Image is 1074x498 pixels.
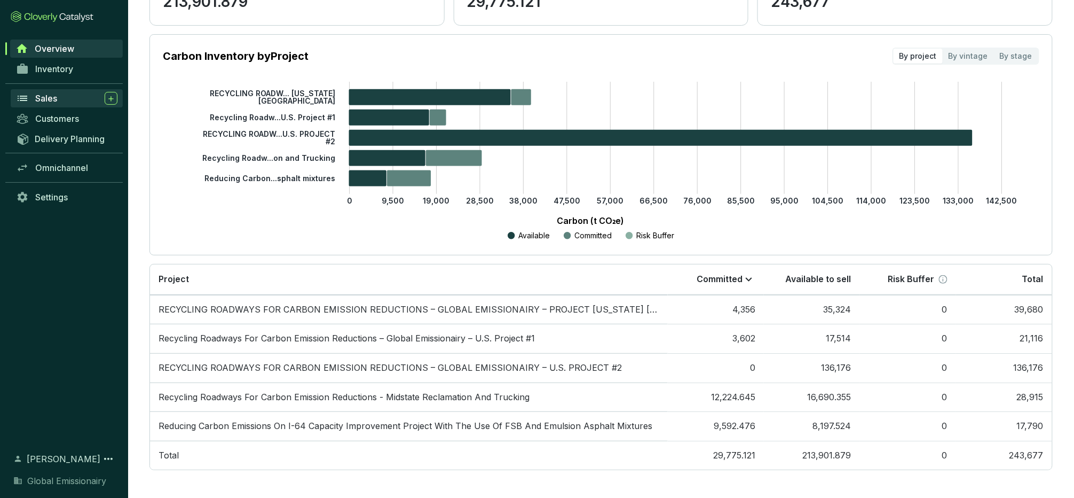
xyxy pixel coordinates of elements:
[27,453,100,465] span: [PERSON_NAME]
[764,383,860,412] td: 16,690.355
[326,137,335,146] tspan: #2
[509,196,538,205] tspan: 38,000
[35,43,74,54] span: Overview
[11,188,123,206] a: Settings
[943,49,994,64] div: By vintage
[764,441,860,470] td: 213,901.879
[727,196,755,205] tspan: 85,500
[956,295,1052,324] td: 39,680
[668,353,764,383] td: 0
[423,196,450,205] tspan: 19,000
[668,411,764,441] td: 9,592.476
[860,441,956,470] td: 0
[163,49,309,64] p: Carbon Inventory by Project
[519,230,550,241] p: Available
[812,196,844,205] tspan: 104,500
[860,411,956,441] td: 0
[956,264,1052,295] th: Total
[986,196,1017,205] tspan: 142,500
[150,411,668,441] td: Reducing Carbon Emissions On I-64 Capacity Improvement Project With The Use Of FSB And Emulsion A...
[258,96,335,105] tspan: [GEOGRAPHIC_DATA]
[150,353,668,383] td: RECYCLING ROADWAYS FOR CARBON EMISSION REDUCTIONS – GLOBAL EMISSIONAIRY – U.S. PROJECT #2
[764,324,860,353] td: 17,514
[35,134,105,144] span: Delivery Planning
[150,324,668,353] td: Recycling Roadways For Carbon Emission Reductions – Global Emissionairy – U.S. Project #1
[35,64,73,74] span: Inventory
[860,295,956,324] td: 0
[668,441,764,470] td: 29,775.121
[597,196,624,205] tspan: 57,000
[668,324,764,353] td: 3,602
[35,113,79,124] span: Customers
[857,196,887,205] tspan: 114,000
[35,162,88,173] span: Omnichannel
[150,264,668,295] th: Project
[11,130,123,147] a: Delivery Planning
[943,196,974,205] tspan: 133,000
[888,274,935,285] p: Risk Buffer
[150,441,668,470] td: Total
[27,474,106,487] span: Global Emissionairy
[956,411,1052,441] td: 17,790
[697,274,743,285] p: Committed
[466,196,494,205] tspan: 28,500
[764,411,860,441] td: 8,197.524
[203,129,335,138] tspan: RECYCLING ROADW...U.S. PROJECT
[10,40,123,58] a: Overview
[764,264,860,295] th: Available to sell
[11,89,123,107] a: Sales
[956,324,1052,353] td: 21,116
[382,196,405,205] tspan: 9,500
[11,159,123,177] a: Omnichannel
[764,353,860,383] td: 136,176
[860,324,956,353] td: 0
[575,230,612,241] p: Committed
[637,230,675,241] p: Risk Buffer
[640,196,668,205] tspan: 66,500
[956,353,1052,383] td: 136,176
[860,353,956,383] td: 0
[179,214,1002,227] p: Carbon (t CO₂e)
[994,49,1038,64] div: By stage
[35,192,68,203] span: Settings
[900,196,930,205] tspan: 123,500
[554,196,580,205] tspan: 47,500
[11,60,123,78] a: Inventory
[202,153,335,162] tspan: Recycling Roadw...on and Trucking
[210,113,335,122] tspan: Recycling Roadw...U.S. Project #1
[668,383,764,412] td: 12,224.645
[150,383,668,412] td: Recycling Roadways For Carbon Emission Reductions - Midstate Reclamation And Trucking
[204,174,335,183] tspan: Reducing Carbon...sphalt mixtures
[668,295,764,324] td: 4,356
[764,295,860,324] td: 35,324
[11,110,123,128] a: Customers
[894,49,943,64] div: By project
[956,441,1052,470] td: 243,677
[860,383,956,412] td: 0
[893,48,1039,65] div: segmented control
[150,295,668,324] td: RECYCLING ROADWAYS FOR CARBON EMISSION REDUCTIONS – GLOBAL EMISSIONAIRY – PROJECT CALIFORNIA USA
[683,196,712,205] tspan: 76,000
[770,196,799,205] tspan: 95,000
[347,196,352,205] tspan: 0
[956,383,1052,412] td: 28,915
[35,93,57,104] span: Sales
[210,89,335,98] tspan: RECYCLING ROADW... [US_STATE]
